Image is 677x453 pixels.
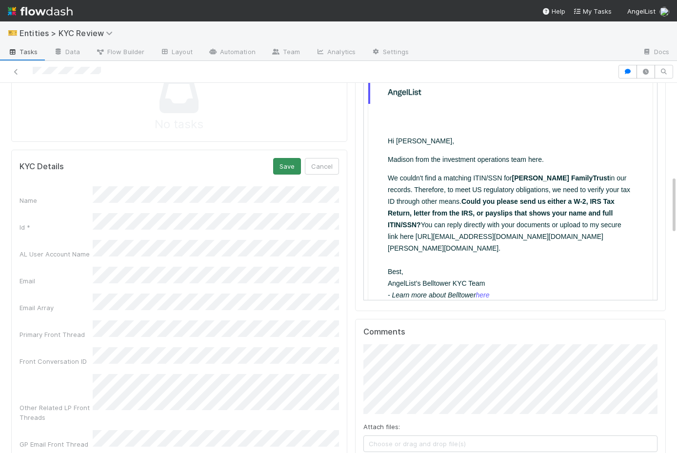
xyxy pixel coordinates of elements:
i: - Learn more about Belltower [24,234,126,242]
div: Email Array [20,303,93,313]
a: Flow Builder [88,45,152,60]
p: Madison from the investment operations team here. [24,97,269,108]
span: Entities > KYC Review [20,28,118,38]
a: Automation [200,45,263,60]
a: Layout [152,45,200,60]
div: GP Email Front Thread [20,439,93,449]
div: Other Related LP Front Threads [20,403,93,422]
span: 🎫 [8,29,18,37]
div: Name [20,196,93,205]
div: AL User Account Name [20,249,93,259]
span: My Tasks [573,7,612,15]
a: Data [46,45,88,60]
div: Front Conversation ID [20,356,93,366]
img: avatar_ec94f6e9-05c5-4d36-a6c8-d0cea77c3c29.png [659,7,669,17]
a: Docs [635,45,677,60]
div: Primary Front Thread [20,330,93,339]
span: Choose or drag and drop file(s) [364,436,657,452]
div: Email [20,276,93,286]
img: AngelList [6,30,58,40]
strong: Could you please send us either a W-2, IRS Tax Return, letter from the IRS, or payslips that show... [24,140,251,172]
span: Flow Builder [96,47,144,57]
div: Help [542,6,565,16]
p: Best, AngelList’s Belltower KYC Team [24,209,269,244]
button: Save [273,158,301,175]
a: Settings [363,45,417,60]
a: My Tasks [573,6,612,16]
img: logo-inverted-e16ddd16eac7371096b0.svg [8,3,73,20]
a: here [112,234,126,242]
h5: Comments [363,327,657,337]
span: Tasks [8,47,38,57]
div: We couldn't find a matching ITIN/SSN for in our records. Therefore, to meet US regulatory obligat... [24,115,269,197]
label: Attach files: [363,422,400,432]
span: AngelList [627,7,656,15]
h5: KYC Details [20,162,64,172]
a: Analytics [308,45,363,60]
a: Team [263,45,308,60]
p: Hi [PERSON_NAME], [24,78,269,90]
span: No tasks [155,116,203,134]
strong: [PERSON_NAME] FamilyTrust [148,117,246,125]
button: Cancel [305,158,339,175]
